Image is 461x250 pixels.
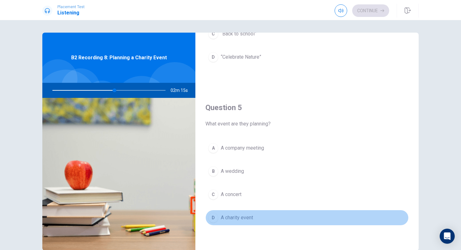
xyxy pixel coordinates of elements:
[205,26,409,42] button: C“Back to school”
[71,54,167,61] span: B2 Recording 8: Planning a Charity Event
[440,229,455,244] div: Open Intercom Messenger
[205,163,409,179] button: BA wedding
[221,168,244,175] span: A wedding
[171,83,193,98] span: 02m 15s
[205,49,409,65] button: D“Celebrate Nature”
[205,120,409,128] span: What event are they planning?
[208,213,218,223] div: D
[208,143,218,153] div: A
[205,140,409,156] button: AA company meeting
[205,210,409,226] button: DA charity event
[205,103,409,113] h4: Question 5
[221,53,261,61] span: “Celebrate Nature”
[57,5,85,9] span: Placement Test
[221,191,241,198] span: A concert
[208,29,218,39] div: C
[221,144,264,152] span: A company meeting
[221,30,257,38] span: “Back to school”
[221,214,253,221] span: A charity event
[208,189,218,199] div: C
[205,187,409,202] button: CA concert
[57,9,85,17] h1: Listening
[208,166,218,176] div: B
[208,52,218,62] div: D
